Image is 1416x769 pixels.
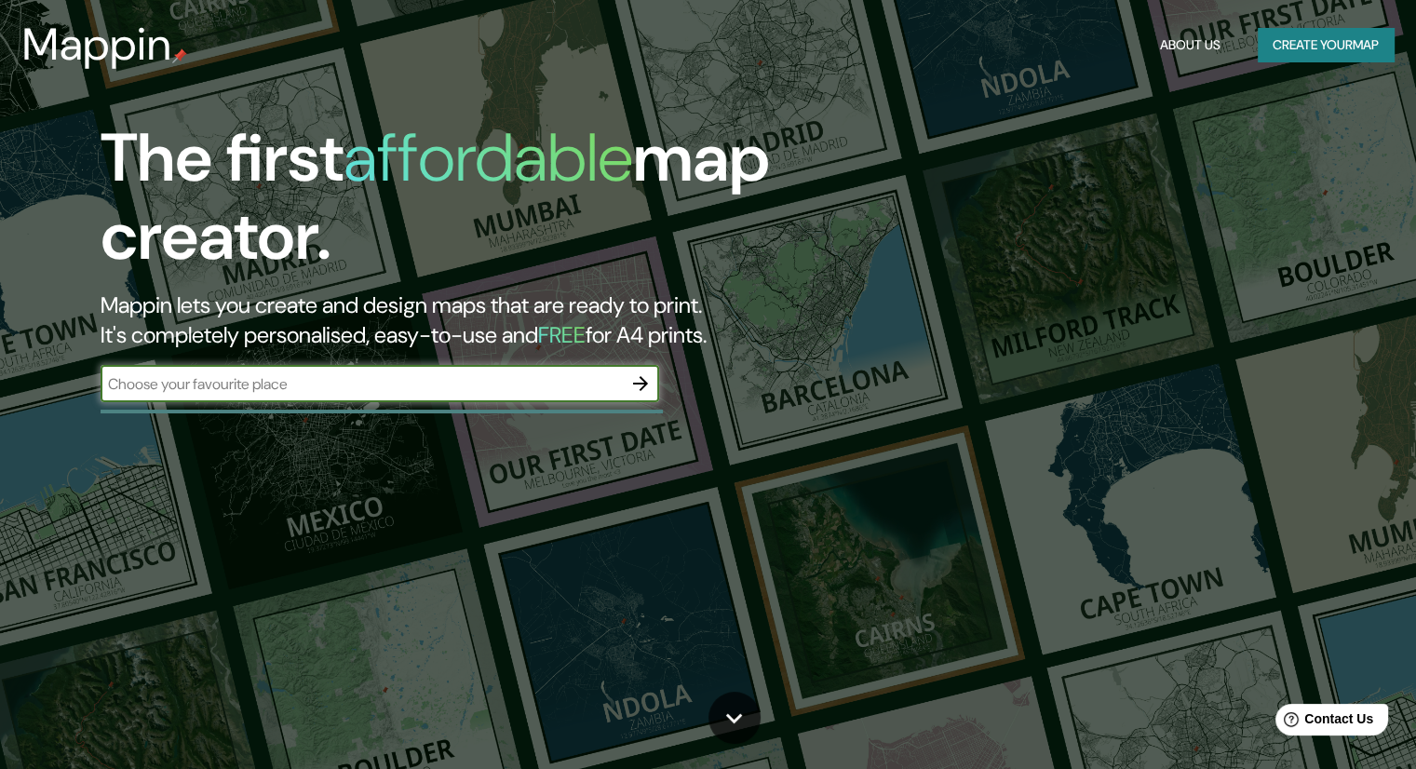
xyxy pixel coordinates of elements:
[344,115,633,201] h1: affordable
[172,48,187,63] img: mappin-pin
[1153,28,1228,62] button: About Us
[101,119,809,290] h1: The first map creator.
[538,320,586,349] h5: FREE
[101,373,622,395] input: Choose your favourite place
[22,19,172,71] h3: Mappin
[101,290,809,350] h2: Mappin lets you create and design maps that are ready to print. It's completely personalised, eas...
[1258,28,1394,62] button: Create yourmap
[1250,696,1396,749] iframe: Help widget launcher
